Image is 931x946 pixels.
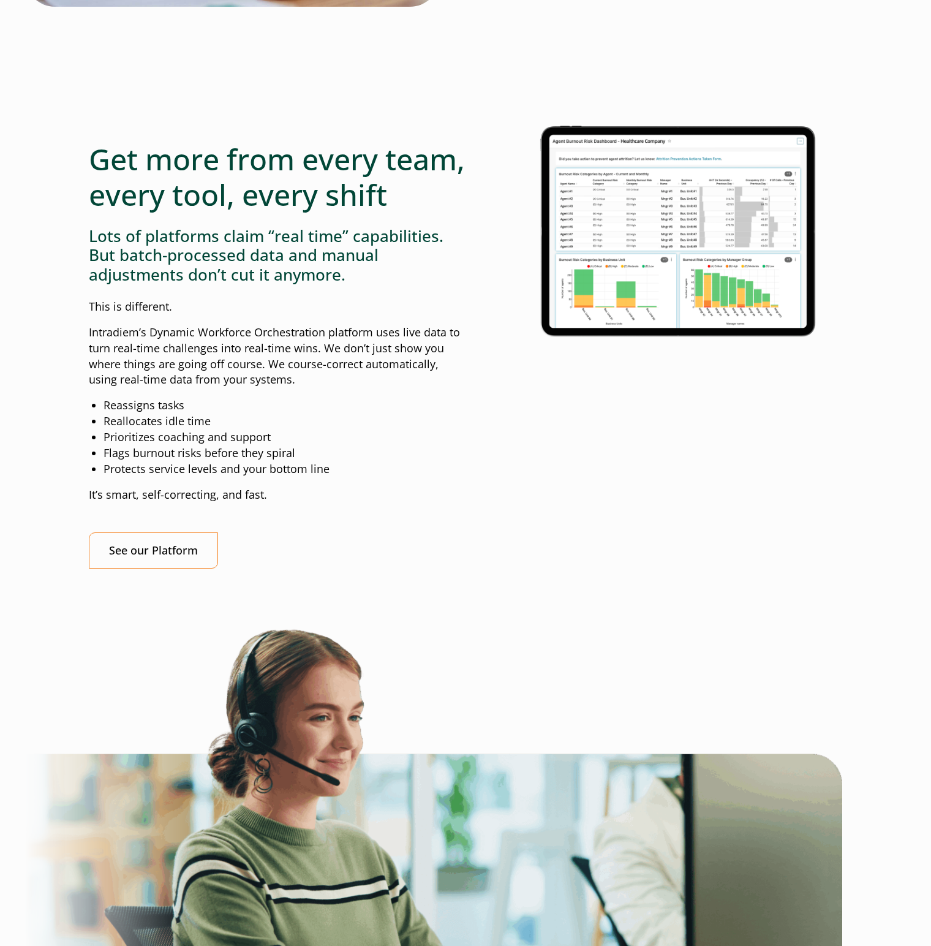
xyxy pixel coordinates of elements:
li: Protects service levels and your bottom line [104,461,466,477]
h3: Lots of platforms claim “real time” capabilities. But batch-processed data and manual adjustments... [89,227,466,284]
li: Reassigns tasks [104,398,466,414]
a: See our Platform [89,532,218,569]
li: Reallocates idle time [104,414,466,429]
li: Flags burnout risks before they spiral [104,445,466,461]
p: It’s smart, self-correcting, and fast. [89,487,466,503]
h2: Get more from every team, every tool, every shift [89,142,466,212]
p: Intradiem’s Dynamic Workforce Orchestration platform uses live data to turn real-time challenges ... [89,325,466,388]
img: Contact Center Automation software on ipad [516,111,842,348]
li: Prioritizes coaching and support [104,429,466,445]
p: This is different. [89,299,466,315]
